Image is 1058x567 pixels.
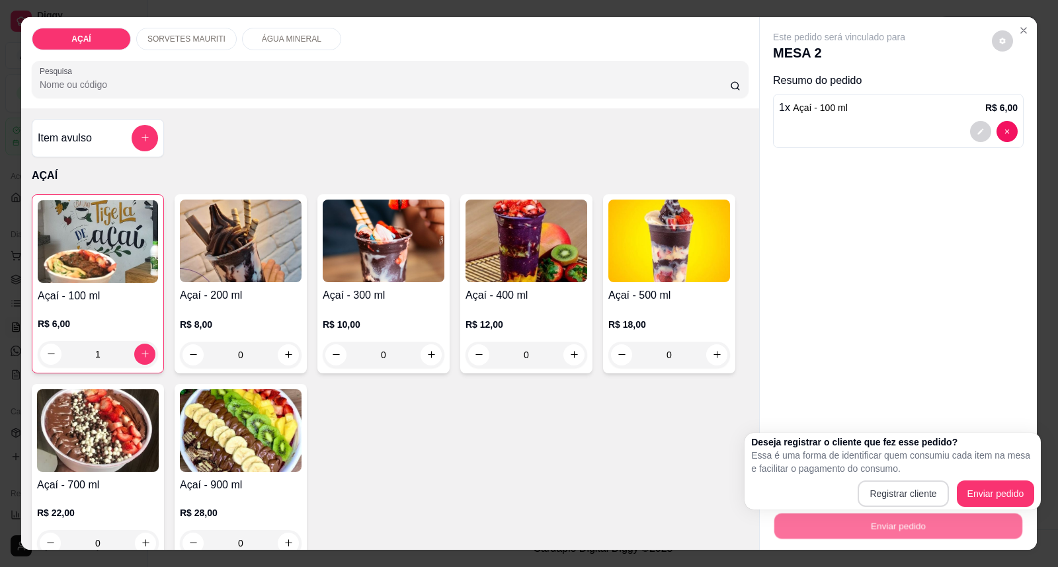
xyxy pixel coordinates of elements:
[970,121,991,142] button: decrease-product-quantity
[180,477,302,493] h4: Açaí - 900 ml
[773,30,905,44] p: Este pedido será vinculado para
[40,78,730,91] input: Pesquisa
[38,200,158,283] img: product-image
[466,200,587,282] img: product-image
[751,449,1034,475] p: Essa é uma forma de identificar quem consumiu cada item na mesa e facilitar o pagamento do consumo.
[774,513,1022,539] button: Enviar pedido
[608,200,730,282] img: product-image
[608,318,730,331] p: R$ 18,00
[985,101,1018,114] p: R$ 6,00
[180,389,302,472] img: product-image
[323,318,444,331] p: R$ 10,00
[180,318,302,331] p: R$ 8,00
[262,34,321,44] p: ÁGUA MINERAL
[466,318,587,331] p: R$ 12,00
[40,65,77,77] label: Pesquisa
[132,125,158,151] button: add-separate-item
[38,317,158,330] p: R$ 6,00
[71,34,91,44] p: AÇAÍ
[147,34,225,44] p: SORVETES MAURITI
[32,168,749,184] p: AÇAÍ
[793,102,847,113] span: Açaí - 100 ml
[38,288,158,304] h4: Açaí - 100 ml
[997,121,1018,142] button: decrease-product-quantity
[323,287,444,303] h4: Açaí - 300 ml
[180,506,302,519] p: R$ 28,00
[37,506,159,519] p: R$ 22,00
[957,480,1035,507] button: Enviar pedido
[180,200,302,282] img: product-image
[323,200,444,282] img: product-image
[779,100,848,116] p: 1 x
[38,130,92,146] h4: Item avulso
[773,73,1024,89] p: Resumo do pedido
[466,287,587,303] h4: Açaí - 400 ml
[751,435,1034,449] h2: Deseja registrar o cliente que fez esse pedido?
[858,480,948,507] button: Registrar cliente
[1013,20,1034,41] button: Close
[37,477,159,493] h4: Açaí - 700 ml
[180,287,302,303] h4: Açaí - 200 ml
[992,30,1013,52] button: decrease-product-quantity
[773,44,905,62] p: MESA 2
[37,389,159,472] img: product-image
[608,287,730,303] h4: Açaí - 500 ml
